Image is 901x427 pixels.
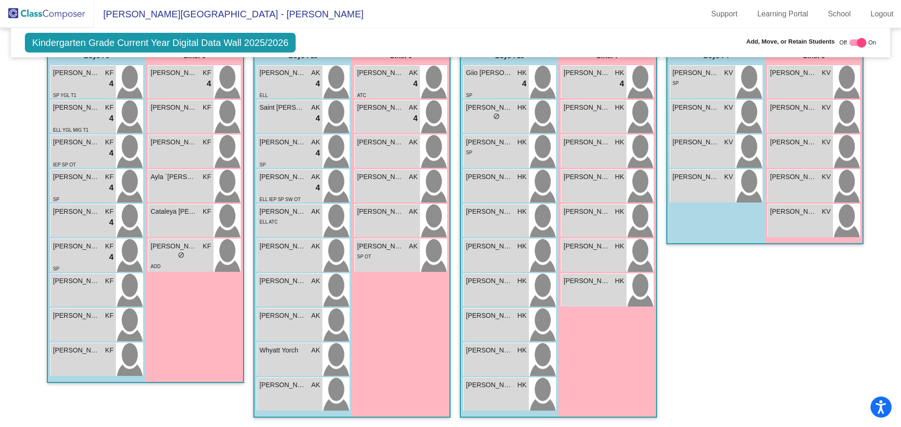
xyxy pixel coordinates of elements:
[672,68,719,78] span: [PERSON_NAME]
[105,276,114,286] span: KF
[413,112,418,125] span: 4
[357,207,404,217] span: [PERSON_NAME]
[466,311,513,321] span: [PERSON_NAME]
[260,93,268,98] span: ELL
[409,241,418,251] span: AK
[746,37,835,46] span: Add, Move, or Retain Students
[260,162,266,167] span: SP
[615,172,624,182] span: HK
[203,241,211,251] span: KF
[704,7,745,22] a: Support
[311,345,320,355] span: AK
[53,93,76,98] span: SP YGL T1
[615,68,624,78] span: HK
[724,68,733,78] span: KV
[466,150,472,155] span: SP
[564,137,611,147] span: [PERSON_NAME]
[615,137,624,147] span: HK
[311,207,320,217] span: AK
[770,103,817,112] span: [PERSON_NAME]
[260,137,306,147] span: [PERSON_NAME]
[260,172,306,182] span: [PERSON_NAME]
[466,207,513,217] span: [PERSON_NAME]
[53,162,76,167] span: IEP SP OT
[770,172,817,182] span: [PERSON_NAME]
[518,68,527,78] span: HK
[357,103,404,112] span: [PERSON_NAME]
[178,252,184,258] span: do_not_disturb_alt
[105,241,114,251] span: KF
[564,241,611,251] span: [PERSON_NAME]
[672,81,679,86] span: SP
[822,207,831,217] span: KV
[260,311,306,321] span: [PERSON_NAME]
[409,172,418,182] span: AK
[466,380,513,390] span: [PERSON_NAME]
[518,172,527,182] span: HK
[151,137,198,147] span: [PERSON_NAME]
[518,276,527,286] span: HK
[466,103,513,112] span: [PERSON_NAME]
[203,137,211,147] span: KF
[466,172,513,182] span: [PERSON_NAME]
[260,219,278,225] span: ELL ATC
[357,137,404,147] span: [PERSON_NAME]
[466,137,513,147] span: [PERSON_NAME]
[105,172,114,182] span: KF
[311,380,320,390] span: AK
[109,251,114,263] span: 4
[109,147,114,159] span: 4
[466,345,513,355] span: [PERSON_NAME]
[770,207,817,217] span: [PERSON_NAME] [PERSON_NAME]
[518,207,527,217] span: HK
[409,103,418,112] span: AK
[357,172,404,182] span: [PERSON_NAME]
[109,182,114,194] span: 4
[53,266,59,271] span: SP
[109,112,114,125] span: 4
[151,103,198,112] span: [PERSON_NAME]
[518,345,527,355] span: HK
[564,68,611,78] span: [PERSON_NAME]
[53,68,100,78] span: [PERSON_NAME] [PERSON_NAME]
[53,127,89,133] span: ELL YGL MIG T1
[357,241,404,251] span: [PERSON_NAME] [PERSON_NAME]
[53,207,100,217] span: [PERSON_NAME]
[413,78,418,90] span: 4
[770,137,817,147] span: [PERSON_NAME]
[822,103,831,112] span: KV
[522,78,527,90] span: 4
[724,172,733,182] span: KV
[316,78,320,90] span: 4
[53,345,100,355] span: [PERSON_NAME]
[53,103,100,112] span: [PERSON_NAME]
[311,137,320,147] span: AK
[311,172,320,182] span: AK
[869,38,876,47] span: On
[518,137,527,147] span: HK
[105,68,114,78] span: KF
[822,172,831,182] span: KV
[151,241,198,251] span: [PERSON_NAME]
[260,207,306,217] span: [PERSON_NAME]
[357,254,371,259] span: SP OT
[260,103,306,112] span: Saint [PERSON_NAME]
[105,103,114,112] span: KF
[311,68,320,78] span: AK
[724,137,733,147] span: KV
[53,276,100,286] span: [PERSON_NAME]
[518,103,527,112] span: HK
[109,217,114,229] span: 4
[518,380,527,390] span: HK
[615,103,624,112] span: HK
[620,78,624,90] span: 4
[203,207,211,217] span: KF
[518,241,527,251] span: HK
[53,137,100,147] span: [PERSON_NAME]
[260,380,306,390] span: [PERSON_NAME]
[94,7,364,22] span: [PERSON_NAME][GEOGRAPHIC_DATA] - [PERSON_NAME]
[672,103,719,112] span: [PERSON_NAME]
[105,311,114,321] span: KF
[357,93,366,98] span: ATC
[409,207,418,217] span: AK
